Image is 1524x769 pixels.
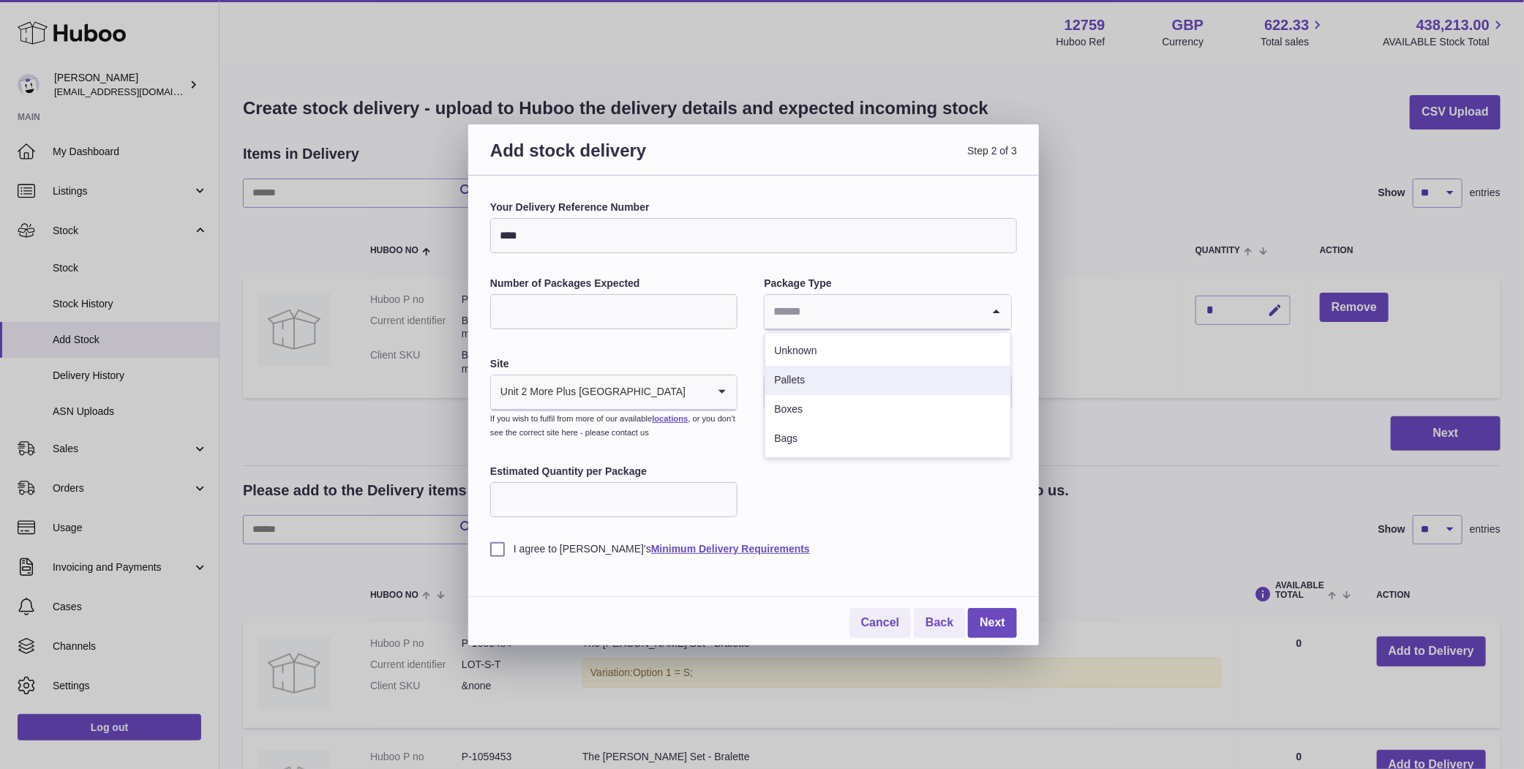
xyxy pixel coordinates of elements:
[849,608,911,638] a: Cancel
[490,200,1017,214] label: Your Delivery Reference Number
[491,375,737,410] div: Search for option
[765,337,1010,366] li: Unknown
[490,414,735,437] small: If you wish to fulfil from more of our available , or you don’t see the correct site here - pleas...
[765,295,1010,330] div: Search for option
[754,139,1017,179] span: Step 2 of 3
[764,357,1011,371] label: Expected Delivery Date
[490,357,737,371] label: Site
[490,139,754,179] h3: Add stock delivery
[765,395,1010,424] li: Boxes
[914,608,965,638] a: Back
[651,543,810,555] a: Minimum Delivery Requirements
[491,375,686,409] span: Unit 2 More Plus [GEOGRAPHIC_DATA]
[652,414,688,423] a: locations
[686,375,707,409] input: Search for option
[968,608,1017,638] a: Next
[490,277,737,290] label: Number of Packages Expected
[490,542,1017,556] label: I agree to [PERSON_NAME]'s
[765,424,1010,454] li: Bags
[765,366,1010,395] li: Pallets
[490,465,737,479] label: Estimated Quantity per Package
[764,277,1011,290] label: Package Type
[765,295,981,329] input: Search for option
